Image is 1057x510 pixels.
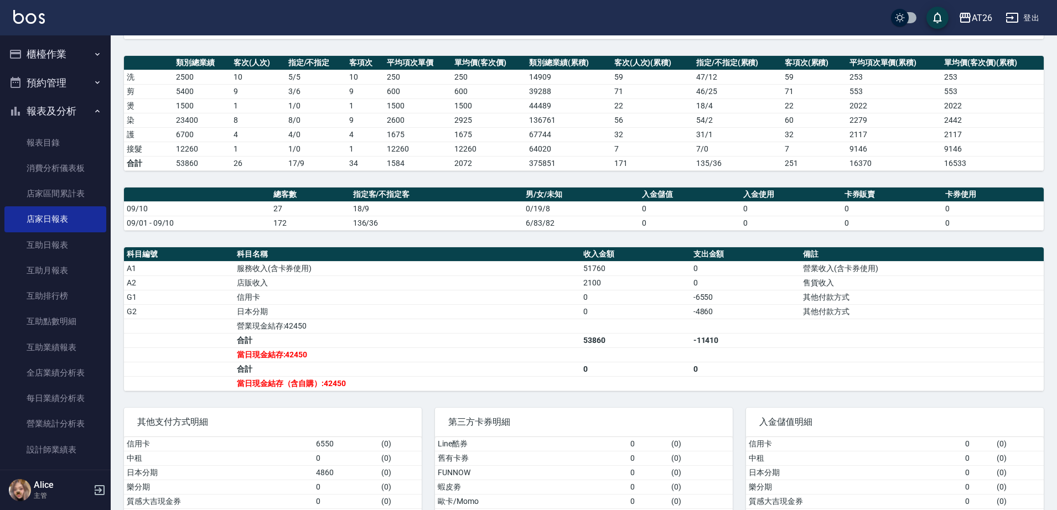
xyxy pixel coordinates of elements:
td: 53860 [581,333,691,347]
td: 32 [782,127,847,142]
table: a dense table [124,56,1044,171]
td: 22 [782,98,847,113]
td: ( 0 ) [669,494,733,508]
td: 營業收入(含卡券使用) [800,261,1044,275]
td: 0 [962,465,994,480]
td: 染 [124,113,173,127]
td: 6/83/82 [523,216,639,230]
h5: Alice [34,480,90,491]
th: 備註 [800,247,1044,262]
td: ( 0 ) [669,437,733,451]
button: 預約管理 [4,69,106,97]
td: 26 [231,156,286,170]
td: 1 [346,98,384,113]
td: 8 [231,113,286,127]
td: 9 [346,113,384,127]
th: 單均價(客次價)(累積) [941,56,1044,70]
td: -4860 [691,304,801,319]
th: 收入金額 [581,247,691,262]
a: 設計師日報表 [4,462,106,488]
td: 172 [271,216,350,230]
button: save [926,7,949,29]
td: 5 / 5 [286,70,347,84]
td: 16370 [847,156,942,170]
td: 0 [628,480,669,494]
th: 指定客/不指定客 [350,188,524,202]
td: 1500 [452,98,526,113]
td: 0 [313,494,379,508]
table: a dense table [124,188,1044,231]
td: 253 [941,70,1044,84]
a: 互助日報表 [4,232,106,258]
th: 客項次(累積) [782,56,847,70]
td: 251 [782,156,847,170]
td: 當日現金結存:42450 [234,347,581,362]
td: ( 0 ) [379,437,422,451]
td: 信用卡 [124,437,313,451]
td: -11410 [691,333,801,347]
td: 0 [691,275,801,290]
th: 入金儲值 [639,188,740,202]
td: 3 / 6 [286,84,347,98]
button: 登出 [1001,8,1044,28]
span: 其他支付方式明細 [137,417,408,428]
td: 51760 [581,261,691,275]
span: 第三方卡券明細 [448,417,719,428]
th: 類別總業績(累積) [526,56,611,70]
th: 客次(人次)(累積) [612,56,693,70]
td: 553 [847,84,942,98]
td: 71 [612,84,693,98]
td: 59 [782,70,847,84]
td: 600 [384,84,452,98]
td: 0 [628,437,669,451]
td: 53860 [173,156,231,170]
td: 4 [346,127,384,142]
td: 質感大吉現金券 [124,494,313,508]
a: 設計師業績表 [4,437,106,462]
td: 合計 [124,156,173,170]
th: 指定/不指定 [286,56,347,70]
td: 136/36 [350,216,524,230]
img: Person [9,479,31,501]
p: 主管 [34,491,90,501]
th: 客項次 [346,56,384,70]
a: 報表目錄 [4,130,106,155]
td: 中租 [124,451,313,465]
td: 樂分期 [124,480,313,494]
td: 14909 [526,70,611,84]
td: ( 0 ) [379,465,422,480]
td: 其他付款方式 [800,304,1044,319]
td: 0 [962,480,994,494]
td: 2500 [173,70,231,84]
td: 67744 [526,127,611,142]
td: ( 0 ) [669,465,733,480]
td: 6700 [173,127,231,142]
a: 互助業績報表 [4,335,106,360]
td: 0 [942,216,1044,230]
th: 單均價(客次價) [452,56,526,70]
td: 71 [782,84,847,98]
td: 0 [740,216,842,230]
td: 蝦皮劵 [435,480,628,494]
th: 客次(人次) [231,56,286,70]
td: 2117 [941,127,1044,142]
td: 營業現金結存:42450 [234,319,581,333]
td: 9146 [847,142,942,156]
td: 1500 [173,98,231,113]
td: 合計 [234,333,581,347]
td: 0 [962,494,994,508]
a: 互助排行榜 [4,283,106,309]
td: 0 [628,465,669,480]
td: 39288 [526,84,611,98]
td: 09/10 [124,201,271,216]
td: 接髮 [124,142,173,156]
td: 1 [346,142,384,156]
th: 卡券販賣 [842,188,943,202]
td: 4 / 0 [286,127,347,142]
th: 指定/不指定(累積) [693,56,782,70]
td: 375851 [526,156,611,170]
td: 當日現金結存（含自購）:42450 [234,376,581,391]
td: G2 [124,304,234,319]
button: 報表及分析 [4,97,106,126]
td: ( 0 ) [994,465,1044,480]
